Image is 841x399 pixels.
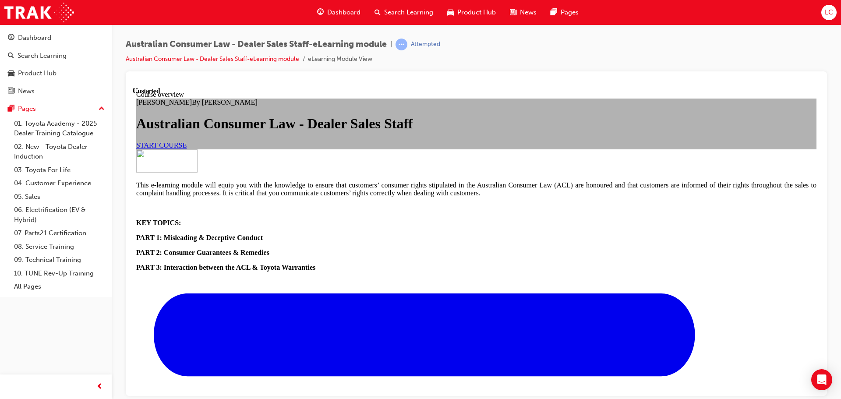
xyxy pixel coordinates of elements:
a: START COURSE [4,54,54,62]
div: Open Intercom Messenger [811,369,832,390]
span: news-icon [8,88,14,95]
span: car-icon [447,7,454,18]
strong: PART 2: Consumer Guarantees & Remedies [4,162,137,169]
span: [PERSON_NAME] [4,11,59,19]
a: 10. TUNE Rev-Up Training [11,267,108,280]
strong: PART 1: Misleading & Deceptive Conduct [4,147,130,154]
a: Product Hub [4,65,108,81]
span: By [PERSON_NAME] [59,11,125,19]
div: Product Hub [18,68,57,78]
span: learningRecordVerb_ATTEMPT-icon [396,39,407,50]
a: 02. New - Toyota Dealer Induction [11,140,108,163]
a: 08. Service Training [11,240,108,254]
button: DashboardSearch LearningProduct HubNews [4,28,108,101]
a: search-iconSearch Learning [367,4,440,21]
span: search-icon [375,7,381,18]
strong: KEY TOPICS: [4,132,48,139]
a: pages-iconPages [544,4,586,21]
span: | [390,39,392,49]
span: News [520,7,537,18]
span: car-icon [8,70,14,78]
div: Pages [18,104,36,114]
a: Australian Consumer Law - Dealer Sales Staff-eLearning module [126,55,299,63]
span: search-icon [8,52,14,60]
a: 03. Toyota For Life [11,163,108,177]
a: car-iconProduct Hub [440,4,503,21]
span: up-icon [99,103,105,115]
a: Dashboard [4,30,108,46]
span: pages-icon [551,7,557,18]
span: Course overview [4,4,51,11]
a: News [4,83,108,99]
div: Attempted [411,40,440,49]
span: Search Learning [384,7,433,18]
span: Dashboard [327,7,360,18]
a: news-iconNews [503,4,544,21]
div: Dashboard [18,33,51,43]
button: LC [821,5,837,20]
span: pages-icon [8,105,14,113]
span: guage-icon [8,34,14,42]
a: 06. Electrification (EV & Hybrid) [11,203,108,226]
a: Search Learning [4,48,108,64]
a: 09. Technical Training [11,253,108,267]
a: 07. Parts21 Certification [11,226,108,240]
a: 05. Sales [11,190,108,204]
span: news-icon [510,7,516,18]
a: 01. Toyota Academy - 2025 Dealer Training Catalogue [11,117,108,140]
a: All Pages [11,280,108,293]
button: Pages [4,101,108,117]
span: LC [825,7,833,18]
span: Product Hub [457,7,496,18]
div: News [18,86,35,96]
img: Trak [4,3,74,22]
span: guage-icon [317,7,324,18]
a: 04. Customer Experience [11,177,108,190]
a: guage-iconDashboard [310,4,367,21]
span: Pages [561,7,579,18]
li: eLearning Module View [308,54,372,64]
strong: PART 3: Interaction between the ACL & Toyota Warranties [4,177,183,184]
div: Search Learning [18,51,67,61]
h1: Australian Consumer Law - Dealer Sales Staff [4,28,684,45]
span: prev-icon [96,381,103,392]
span: Australian Consumer Law - Dealer Sales Staff-eLearning module [126,39,387,49]
p: This e-learning module will equip you with the knowledge to ensure that customers’ consumer right... [4,94,684,110]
